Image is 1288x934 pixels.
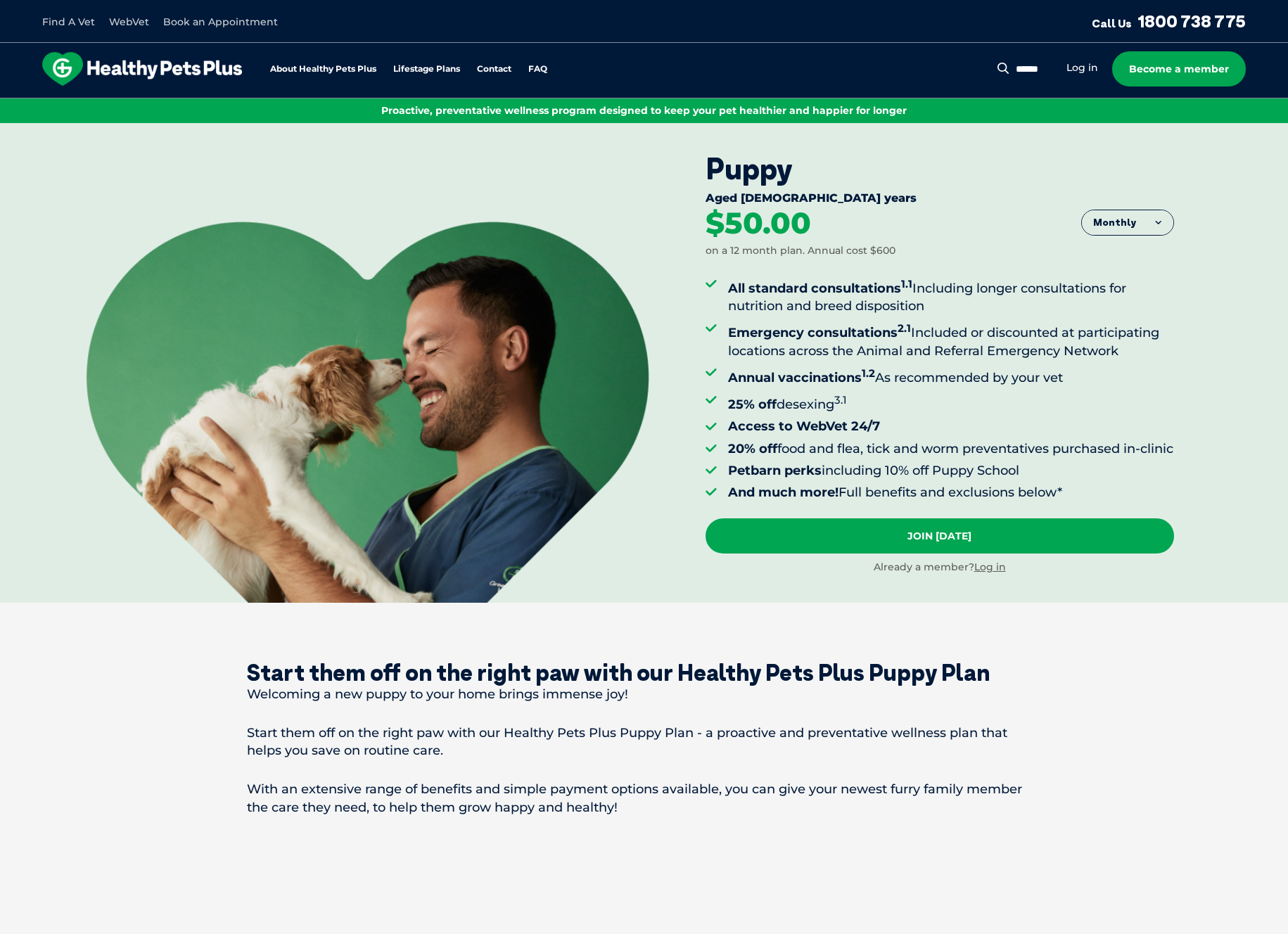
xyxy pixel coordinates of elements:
button: Monthly [1082,210,1173,236]
span: Proactive, preventative wellness program designed to keep your pet healthier and happier for longer [381,104,907,117]
a: FAQ [528,65,547,74]
li: Full benefits and exclusions below* [728,484,1174,501]
strong: All standard consultations [728,281,912,296]
div: Already a member? [706,561,1174,575]
a: Log in [974,561,1006,573]
li: Including longer consultations for nutrition and breed disposition [728,275,1174,315]
a: Find A Vet [42,15,95,28]
li: Included or discounted at participating locations across the Animal and Referral Emergency Network [728,319,1174,359]
div: on a 12 month plan. Annual cost $600 [706,244,895,258]
a: Become a member [1112,51,1246,87]
a: Lifestage Plans [393,65,460,74]
strong: Emergency consultations [728,325,911,340]
a: WebVet [109,15,149,28]
a: Join [DATE] [706,518,1174,554]
a: Book an Appointment [163,15,278,28]
img: hpp-logo [42,52,242,86]
li: food and flea, tick and worm preventatives purchased in-clinic [728,440,1174,458]
p: Welcoming a new puppy to your home brings immense joy! [247,686,1042,703]
sup: 2.1 [898,321,911,335]
p: Start them off on the right paw with our Healthy Pets Plus Puppy Plan - a proactive and preventat... [247,724,1042,760]
button: Search [995,61,1012,75]
strong: Petbarn perks [728,463,822,478]
sup: 1.2 [862,366,875,380]
div: Puppy [706,151,1174,186]
a: Contact [477,65,511,74]
span: Call Us [1092,16,1132,30]
a: Log in [1066,61,1098,75]
strong: And much more! [728,485,839,500]
sup: 3.1 [834,393,847,407]
a: About Healthy Pets Plus [270,65,376,74]
img: <br /> <b>Warning</b>: Undefined variable $title in <b>/var/www/html/current/codepool/wp-content/... [87,222,649,603]
strong: Access to WebVet 24/7 [728,418,880,434]
li: including 10% off Puppy School [728,462,1174,480]
sup: 1.1 [901,277,912,290]
div: Aged [DEMOGRAPHIC_DATA] years [706,191,1174,208]
strong: 20% off [728,441,777,456]
div: $50.00 [706,208,811,239]
p: With an extensive range of benefits and simple payment options available, you can give your newes... [247,781,1042,816]
div: Start them off on the right paw with our Healthy Pets Plus Puppy Plan [247,659,1042,686]
strong: 25% off [728,397,777,412]
strong: Annual vaccinations [728,370,875,385]
a: Call Us1800 738 775 [1092,11,1246,32]
li: As recommended by your vet [728,364,1174,387]
li: desexing [728,391,1174,414]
